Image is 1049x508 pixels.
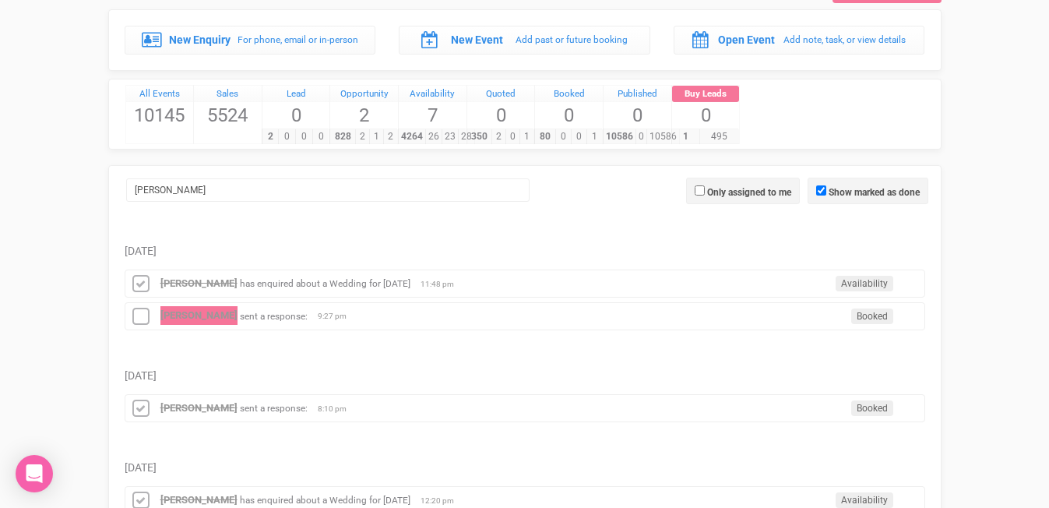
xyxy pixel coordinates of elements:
span: 1 [586,129,603,144]
small: has enquired about a Wedding for [DATE] [240,495,410,506]
input: Search Inbox [126,178,530,202]
span: 0 [505,129,520,144]
span: 0 [535,102,603,129]
span: 10145 [126,102,194,129]
a: Open Event Add note, task, or view details [674,26,925,54]
span: 2 [330,102,398,129]
span: Availability [836,492,893,508]
span: 0 [672,102,740,129]
span: 2 [383,129,398,144]
span: 1 [519,129,534,144]
span: 23 [442,129,459,144]
span: 1 [369,129,384,144]
label: Show marked as done [829,185,920,199]
span: 350 [466,129,492,144]
span: 0 [571,129,587,144]
a: Opportunity [330,86,398,103]
span: 0 [467,102,535,129]
span: 2 [262,129,280,144]
h5: [DATE] [125,370,925,382]
a: Buy Leads [672,86,740,103]
a: Quoted [467,86,535,103]
a: Availability [399,86,466,103]
span: 5524 [194,102,262,129]
span: 26 [425,129,442,144]
span: 7 [399,102,466,129]
span: 495 [699,129,739,144]
span: 8:10 pm [318,404,357,415]
a: [PERSON_NAME] [160,277,238,289]
span: 28 [458,129,475,144]
span: Booked [851,400,893,416]
h5: [DATE] [125,462,925,474]
a: [PERSON_NAME] [160,402,238,414]
a: [PERSON_NAME] [160,309,238,321]
h5: [DATE] [125,245,925,257]
a: [PERSON_NAME] [160,494,238,506]
a: New Event Add past or future booking [399,26,650,54]
a: New Enquiry For phone, email or in-person [125,26,376,54]
span: 2 [491,129,506,144]
a: Sales [194,86,262,103]
span: 828 [329,129,355,144]
span: Availability [836,276,893,291]
span: 11:48 pm [421,279,459,290]
span: 0 [278,129,296,144]
span: 0 [295,129,313,144]
span: 0 [604,102,671,129]
small: Add past or future booking [516,34,628,45]
span: 0 [555,129,572,144]
span: 10586 [646,129,680,144]
span: Booked [851,309,893,324]
small: sent a response: [240,310,308,321]
a: Published [604,86,671,103]
a: Lead [262,86,330,103]
label: New Event [451,32,503,48]
span: 9:27 pm [318,311,357,322]
label: Only assigned to me [707,185,791,199]
label: New Enquiry [169,32,231,48]
small: Add note, task, or view details [783,34,906,45]
span: 80 [534,129,556,144]
span: 0 [312,129,330,144]
span: 10586 [603,129,636,144]
label: Open Event [718,32,775,48]
span: 0 [262,102,330,129]
span: 4264 [398,129,426,144]
span: 0 [635,129,647,144]
div: Open Intercom Messenger [16,455,53,492]
small: has enquired about a Wedding for [DATE] [240,278,410,289]
span: 1 [671,129,700,144]
a: Booked [535,86,603,103]
small: For phone, email or in-person [238,34,358,45]
span: 2 [355,129,370,144]
small: sent a response: [240,403,308,414]
a: All Events [126,86,194,103]
span: 12:20 pm [421,496,459,506]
